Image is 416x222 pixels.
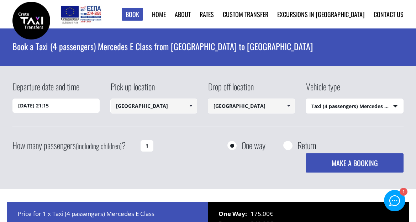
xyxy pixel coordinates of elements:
div: 1 [400,188,407,196]
a: Crete Taxi Transfers | Book a Taxi transfer from Heraklion city to Chania city | Crete Taxi Trans... [12,16,50,23]
button: MAKE A BOOKING [306,153,404,173]
label: Return [297,141,316,150]
img: e-bannersEUERDF180X90.jpg [60,4,102,25]
img: Crete Taxi Transfers | Book a Taxi transfer from Heraklion city to Chania city | Crete Taxi Trans... [12,2,50,39]
a: Excursions in [GEOGRAPHIC_DATA] [277,10,365,19]
a: Contact us [374,10,404,19]
span: Taxi (4 passengers) Mercedes E Class [306,99,403,114]
span: One Way: [218,209,251,219]
label: Departure date and time [12,80,79,99]
label: Drop off location [208,80,254,99]
a: Rates [200,10,214,19]
input: Select pickup location [110,99,198,113]
label: How many passengers ? [12,137,136,154]
label: One way [242,141,265,150]
a: Show All Items [185,99,197,113]
input: Select drop-off location [208,99,295,113]
a: Show All Items [283,99,295,113]
a: Book [122,8,143,21]
label: Pick up location [110,80,155,99]
small: (including children) [76,141,122,151]
label: Vehicle type [306,80,340,99]
a: Custom Transfer [223,10,268,19]
h1: Book a Taxi (4 passengers) Mercedes E Class from [GEOGRAPHIC_DATA] to [GEOGRAPHIC_DATA] [12,28,404,64]
a: About [175,10,191,19]
a: Home [152,10,166,19]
